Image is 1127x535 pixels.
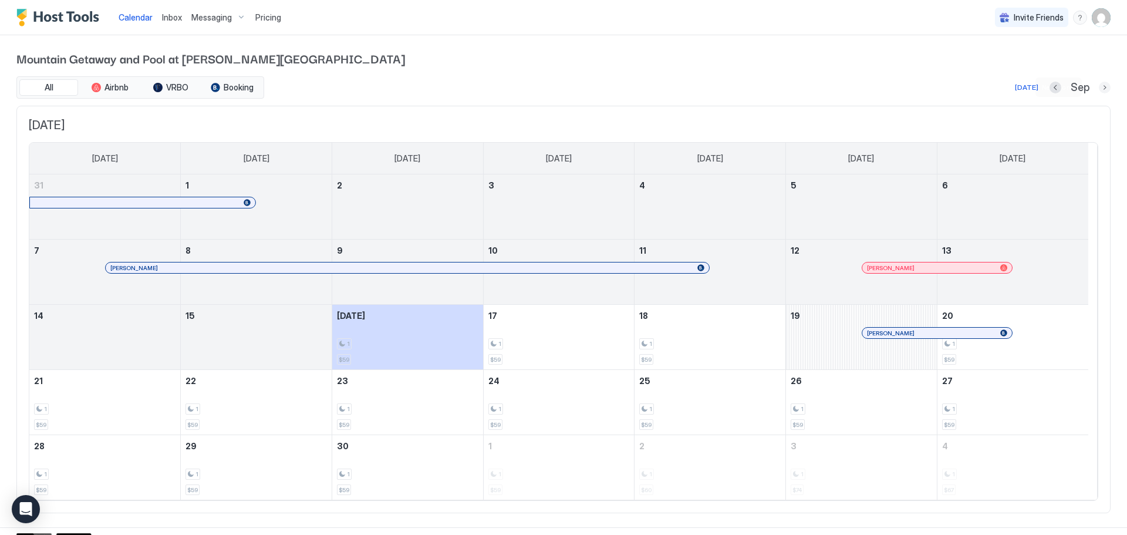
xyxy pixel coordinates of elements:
span: 25 [639,376,650,386]
div: Open Intercom Messenger [12,495,40,523]
button: Next month [1099,82,1111,93]
span: Next month [1042,84,1075,92]
a: Monday [232,143,281,174]
td: September 29, 2025 [181,435,332,500]
span: 1 [649,405,652,413]
a: September 6, 2025 [937,174,1088,196]
span: $59 [187,421,198,429]
td: September 5, 2025 [786,174,937,240]
span: Calendar [119,12,153,22]
td: October 1, 2025 [483,435,635,500]
td: September 11, 2025 [635,240,786,305]
a: September 9, 2025 [332,240,483,261]
span: 24 [488,376,500,386]
td: September 17, 2025 [483,305,635,370]
a: Sunday [80,143,130,174]
a: Thursday [686,143,735,174]
a: September 7, 2025 [29,240,180,261]
span: 30 [337,441,349,451]
span: 4 [639,180,645,190]
span: 1 [952,405,955,413]
td: September 9, 2025 [332,240,483,305]
div: [PERSON_NAME] [867,264,1007,272]
span: Invite Friends [1014,12,1064,23]
a: Tuesday [383,143,432,174]
td: September 13, 2025 [937,240,1088,305]
span: All [45,82,53,93]
td: September 8, 2025 [181,240,332,305]
a: September 29, 2025 [181,435,332,457]
span: 8 [185,245,191,255]
td: September 19, 2025 [786,305,937,370]
span: Messaging [191,12,232,23]
span: 4 [942,441,948,451]
button: [DATE] [1013,80,1040,95]
a: September 5, 2025 [786,174,937,196]
a: October 4, 2025 [937,435,1088,457]
a: September 27, 2025 [937,370,1088,392]
td: September 27, 2025 [937,370,1088,435]
span: [DATE] [92,153,118,164]
span: 15 [185,311,195,321]
span: [DATE] [848,153,874,164]
a: September 13, 2025 [937,240,1088,261]
span: $59 [944,356,954,364]
span: Pricing [255,12,281,23]
td: September 6, 2025 [937,174,1088,240]
span: VRBO [166,82,188,93]
a: September 4, 2025 [635,174,785,196]
span: 7 [34,245,39,255]
span: 1 [44,405,47,413]
span: $59 [36,421,46,429]
td: September 12, 2025 [786,240,937,305]
a: September 22, 2025 [181,370,332,392]
td: September 14, 2025 [29,305,181,370]
a: Calendar [119,11,153,23]
span: 11 [639,245,646,255]
td: August 31, 2025 [29,174,181,240]
span: 13 [942,245,951,255]
a: September 23, 2025 [332,370,483,392]
span: 26 [791,376,802,386]
td: September 16, 2025 [332,305,483,370]
a: October 3, 2025 [786,435,937,457]
span: [DATE] [244,153,269,164]
td: September 21, 2025 [29,370,181,435]
td: September 18, 2025 [635,305,786,370]
span: $59 [641,356,652,364]
a: September 19, 2025 [786,305,937,327]
span: 14 [34,311,43,321]
td: October 3, 2025 [786,435,937,500]
span: 6 [942,180,948,190]
span: 10 [488,245,498,255]
span: [DATE] [546,153,572,164]
span: 1 [195,405,198,413]
button: Airbnb [80,79,139,96]
a: September 30, 2025 [332,435,483,457]
td: September 30, 2025 [332,435,483,500]
span: [PERSON_NAME] [867,264,915,272]
a: Wednesday [534,143,583,174]
a: September 25, 2025 [635,370,785,392]
span: 1 [498,340,501,348]
span: 5 [791,180,797,190]
span: 1 [801,405,804,413]
a: September 1, 2025 [181,174,332,196]
span: $59 [944,421,954,429]
span: 1 [347,340,350,348]
span: 1 [44,470,47,478]
span: 2 [337,180,342,190]
a: September 14, 2025 [29,305,180,327]
a: Inbox [162,11,182,23]
span: Mountain Getaway and Pool at [PERSON_NAME][GEOGRAPHIC_DATA] [16,49,1111,67]
a: September 20, 2025 [937,305,1088,327]
span: 19 [791,311,800,321]
td: September 4, 2025 [635,174,786,240]
span: 17 [488,311,497,321]
a: September 16, 2025 [332,305,483,327]
a: September 28, 2025 [29,435,180,457]
td: October 4, 2025 [937,435,1088,500]
a: September 17, 2025 [484,305,635,327]
span: [DATE] [394,153,420,164]
span: $59 [339,421,349,429]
